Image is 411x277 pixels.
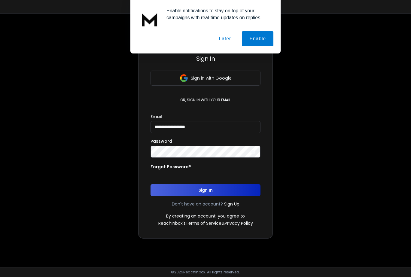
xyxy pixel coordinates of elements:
p: By creating an account, you agree to [166,213,245,219]
a: Terms of Service [186,220,221,226]
label: Password [151,139,172,143]
h3: Sign In [151,54,260,63]
p: or, sign in with your email [178,98,233,102]
button: Sign In [151,184,260,196]
img: notification icon [138,7,162,31]
p: Forgot Password? [151,164,191,170]
p: ReachInbox's & [158,220,253,226]
button: Enable [242,31,273,46]
p: Don't have an account? [172,201,223,207]
button: Sign in with Google [151,71,260,86]
a: Sign Up [224,201,239,207]
div: Enable notifications to stay on top of your campaigns with real-time updates on replies. [162,7,273,21]
label: Email [151,114,162,119]
p: Sign in with Google [191,75,232,81]
a: Privacy Policy [225,220,253,226]
button: Later [211,31,238,46]
p: © 2025 Reachinbox. All rights reserved. [171,270,240,275]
